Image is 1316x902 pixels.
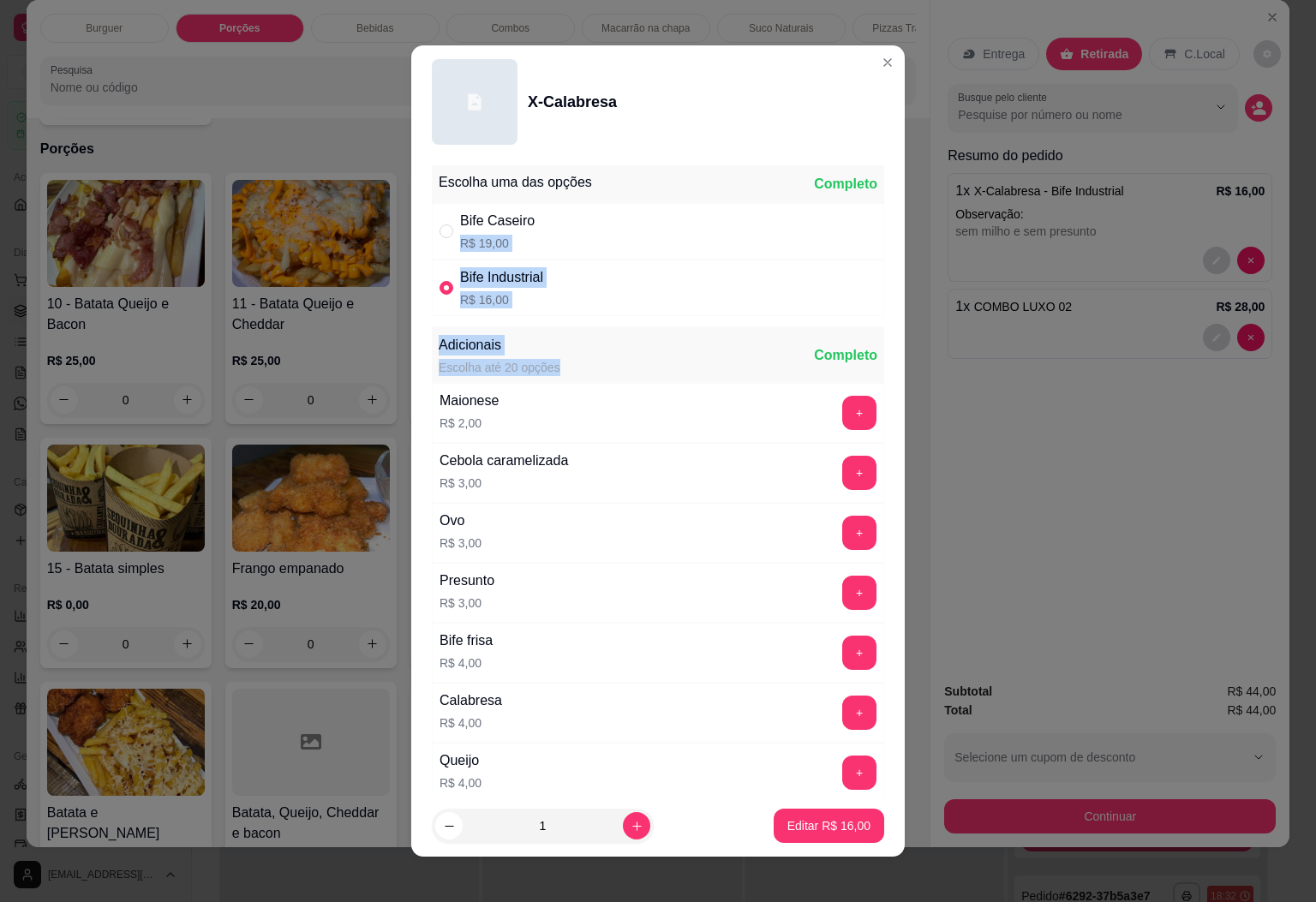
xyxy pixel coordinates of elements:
[439,172,592,193] div: Escolha uma das opções
[440,774,482,791] p: R$ 4,00
[774,809,884,843] button: Editar R$ 16,00
[440,750,482,771] div: Queijo
[439,359,560,376] div: Escolha até 20 opções
[842,636,876,670] button: add
[528,90,617,114] div: X-Calabresa
[460,291,543,308] p: R$ 16,00
[842,516,876,550] button: add
[460,267,543,288] div: Bife Industrial
[440,451,568,471] div: Cebola caramelizada
[440,415,499,432] p: R$ 2,00
[460,211,535,231] div: Bife Caseiro
[435,812,463,839] button: decrease-product-quantity
[787,817,870,834] p: Editar R$ 16,00
[623,812,650,839] button: increase-product-quantity
[842,396,876,430] button: add
[440,714,502,732] p: R$ 4,00
[814,174,877,194] div: Completo
[440,511,482,531] div: Ovo
[842,576,876,610] button: add
[440,535,482,552] p: R$ 3,00
[874,49,901,76] button: Close
[439,335,560,355] div: Adicionais
[842,456,876,490] button: add
[440,594,494,612] p: R$ 3,00
[440,654,493,672] p: R$ 4,00
[814,345,877,366] div: Completo
[440,391,499,411] div: Maionese
[460,235,535,252] p: R$ 19,00
[440,570,494,591] div: Presunto
[440,475,568,492] p: R$ 3,00
[440,630,493,651] div: Bife frisa
[440,690,502,711] div: Calabresa
[842,696,876,730] button: add
[842,756,876,790] button: add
